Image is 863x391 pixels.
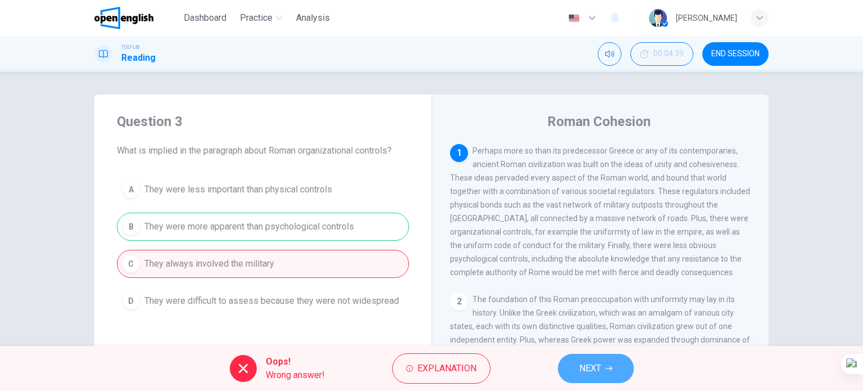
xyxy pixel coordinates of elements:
[630,42,693,66] button: 00:04:39
[296,11,330,25] span: Analysis
[94,7,179,29] a: OpenEnglish logo
[184,11,226,25] span: Dashboard
[94,7,153,29] img: OpenEnglish logo
[653,50,684,59] span: 00:04:39
[179,8,231,28] button: Dashboard
[235,8,287,28] button: Practice
[567,14,581,23] img: en
[558,354,634,383] button: NEXT
[676,11,737,25] div: [PERSON_NAME]
[649,9,667,27] img: Profile picture
[450,144,468,162] div: 1
[266,368,325,382] span: Wrong answer!
[240,11,272,25] span: Practice
[117,144,409,158] span: What is implied in the paragraph about Roman organizational controls?
[292,8,334,28] button: Analysis
[711,50,760,59] span: END SESSION
[547,113,651,131] h4: Roman Cohesion
[450,146,750,277] span: Perhaps more so than its predecessor Greece or any of its contemporaries, ancient Roman civilizat...
[450,293,468,311] div: 2
[417,361,476,376] span: Explanation
[266,355,325,368] span: Oops!
[579,361,601,376] span: NEXT
[117,113,409,131] h4: Question 3
[630,42,693,66] div: Hide
[702,42,769,66] button: END SESSION
[598,42,621,66] div: Mute
[121,43,139,51] span: TOEFL®
[121,51,156,65] h1: Reading
[392,353,490,384] button: Explanation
